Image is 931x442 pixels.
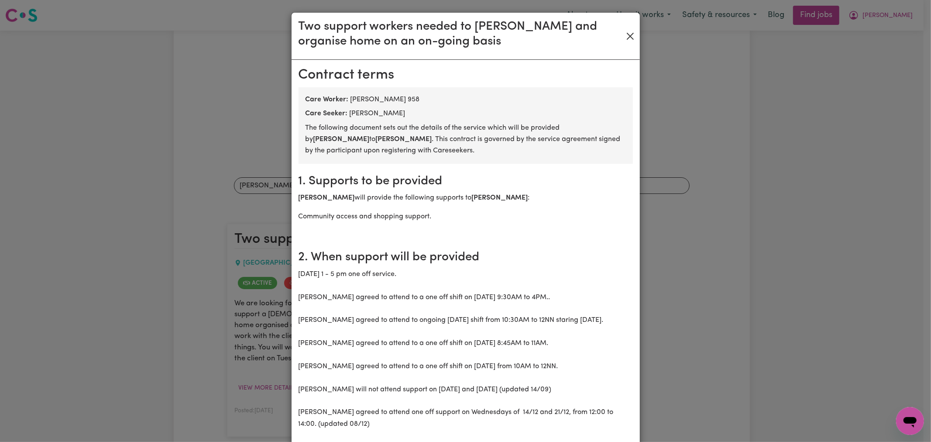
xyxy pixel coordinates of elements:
[299,211,633,222] p: Community access and shopping support.
[299,20,625,49] h3: Two support workers needed to [PERSON_NAME] and organise home on an on-going basis
[306,122,626,157] p: The following document sets out the details of the service which will be provided by to . This co...
[306,108,626,119] div: [PERSON_NAME]
[299,250,633,265] h2: 2. When support will be provided
[299,192,633,204] p: will provide the following supports to :
[625,29,636,43] button: Close
[306,94,626,105] div: [PERSON_NAME] 958
[306,110,348,117] b: Care Seeker:
[299,67,633,83] h2: Contract terms
[306,96,349,103] b: Care Worker:
[896,407,924,435] iframe: Button to launch messaging window
[299,174,633,189] h2: 1. Supports to be provided
[376,136,432,143] b: [PERSON_NAME]
[299,194,355,201] b: [PERSON_NAME]
[313,136,370,143] b: [PERSON_NAME]
[472,194,528,201] b: [PERSON_NAME]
